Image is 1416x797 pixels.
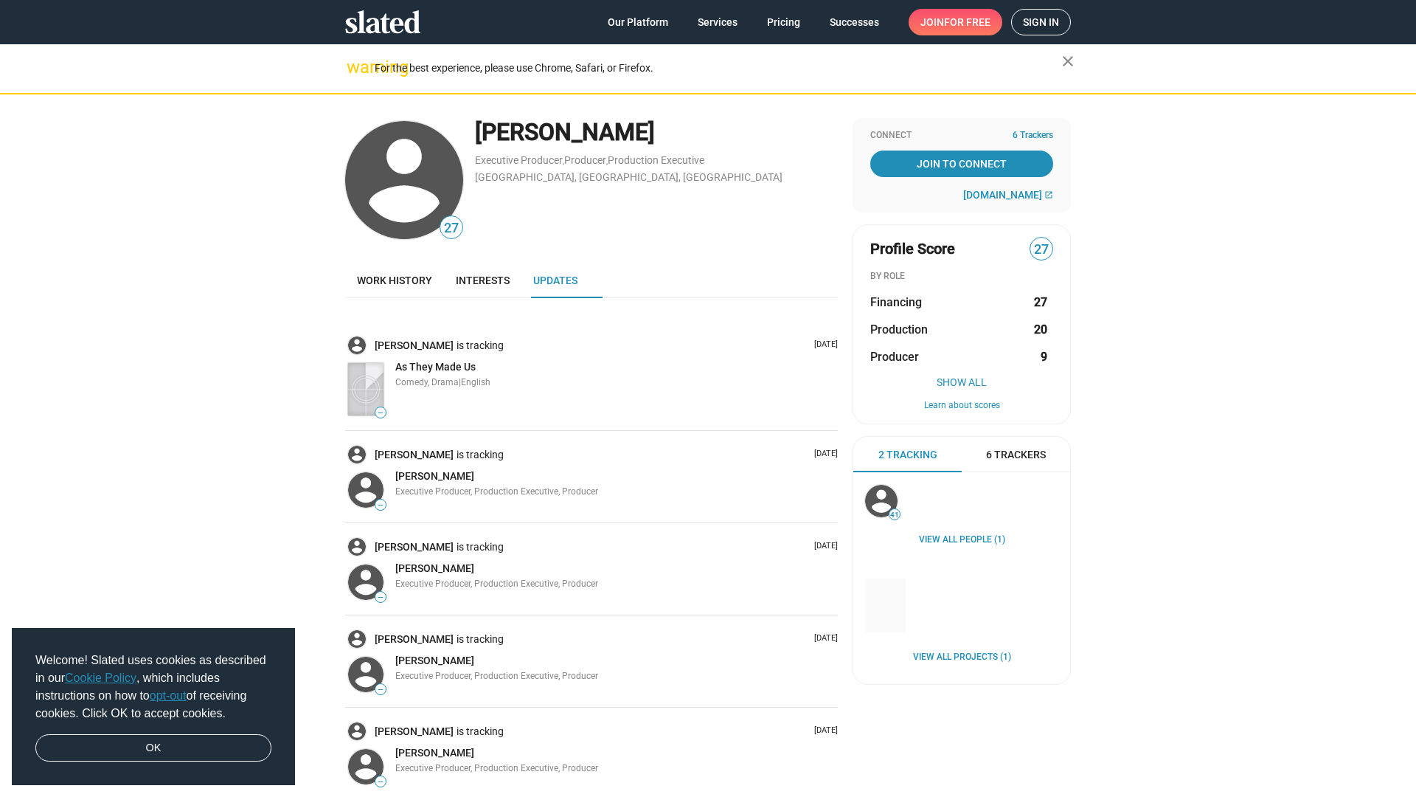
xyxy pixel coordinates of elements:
a: [PERSON_NAME] [395,469,474,483]
div: cookieconsent [12,628,295,786]
mat-icon: close [1059,52,1077,70]
a: [DOMAIN_NAME] [963,189,1053,201]
strong: 20 [1034,322,1047,337]
span: Pricing [767,9,800,35]
a: Production Executive [608,154,704,166]
a: Interests [444,263,521,298]
span: Executive Producer, Production Executive, Producer [395,671,598,681]
span: [PERSON_NAME] [395,747,474,759]
p: [DATE] [808,541,838,552]
a: [PERSON_NAME] [375,448,457,462]
span: Comedy, Drama [395,377,459,387]
span: — [375,593,386,601]
a: dismiss cookie message [35,734,271,762]
a: Producer [564,154,606,166]
span: is tracking [457,339,507,353]
span: Join [920,9,990,35]
span: Interests [456,275,510,286]
span: Work history [357,275,432,286]
span: [PERSON_NAME] [395,470,474,482]
span: [DOMAIN_NAME] [963,189,1042,201]
div: For the best experience, please use Chrome, Safari, or Firefox. [375,58,1062,78]
span: Join To Connect [873,151,1050,177]
a: [PERSON_NAME] [375,540,457,554]
a: Services [686,9,749,35]
a: Executive Producer [475,154,563,166]
span: 41 [889,511,900,520]
span: , [606,157,608,165]
a: [PERSON_NAME] [395,562,474,576]
a: View all People (1) [919,534,1005,546]
a: opt-out [150,689,187,702]
span: 27 [440,218,462,238]
a: [PERSON_NAME] [395,746,474,760]
span: — [375,778,386,786]
button: Show All [870,376,1053,388]
a: Our Platform [596,9,680,35]
a: [PERSON_NAME] [395,654,474,668]
span: 6 Trackers [986,448,1046,462]
a: Pricing [755,9,812,35]
p: [DATE] [808,633,838,644]
span: Successes [830,9,879,35]
a: Join To Connect [870,151,1053,177]
span: Sign in [1023,10,1059,35]
strong: 27 [1034,294,1047,310]
a: [PERSON_NAME] [375,632,457,646]
span: Executive Producer, Production Executive, Producer [395,763,598,773]
div: BY ROLE [870,271,1053,283]
div: [PERSON_NAME] [475,117,838,148]
span: [PERSON_NAME] [395,562,474,574]
span: Financing [870,294,922,310]
span: Profile Score [870,239,955,259]
span: — [375,409,386,417]
span: is tracking [457,448,507,462]
span: is tracking [457,632,507,646]
span: English [461,377,490,387]
a: Successes [818,9,891,35]
a: [GEOGRAPHIC_DATA], [GEOGRAPHIC_DATA], [GEOGRAPHIC_DATA] [475,171,782,183]
a: Work history [345,263,444,298]
span: is tracking [457,540,507,554]
span: Welcome! Slated uses cookies as described in our , which includes instructions on how to of recei... [35,652,271,722]
span: Executive Producer, Production Executive, Producer [395,486,598,497]
mat-icon: warning [347,58,364,76]
span: Producer [870,349,919,365]
span: Our Platform [608,9,668,35]
span: As They Made Us [395,361,476,373]
a: Sign in [1011,9,1071,35]
div: Connect [870,130,1053,142]
span: | [459,377,461,387]
span: 2 Tracking [878,448,937,462]
a: [PERSON_NAME] [375,725,457,739]
a: Cookie Policy [65,672,136,684]
span: is tracking [457,725,507,739]
p: [DATE] [808,449,838,460]
span: 27 [1030,240,1052,260]
a: View all Projects (1) [913,652,1011,663]
span: for free [944,9,990,35]
span: Production [870,322,928,337]
span: — [375,501,386,509]
a: [PERSON_NAME] [375,339,457,353]
span: Services [698,9,737,35]
span: 6 Trackers [1013,130,1053,142]
strong: 9 [1041,349,1047,365]
span: [PERSON_NAME] [395,655,474,666]
button: Learn about scores [870,400,1053,412]
a: As They Made Us [395,360,476,374]
span: Executive Producer, Production Executive, Producer [395,579,598,589]
span: — [375,686,386,694]
span: Updates [533,275,577,286]
p: [DATE] [808,339,838,351]
p: [DATE] [808,725,838,736]
a: Updates [521,263,589,298]
span: , [563,157,564,165]
a: Joinfor free [909,9,1002,35]
mat-icon: open_in_new [1044,190,1053,199]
